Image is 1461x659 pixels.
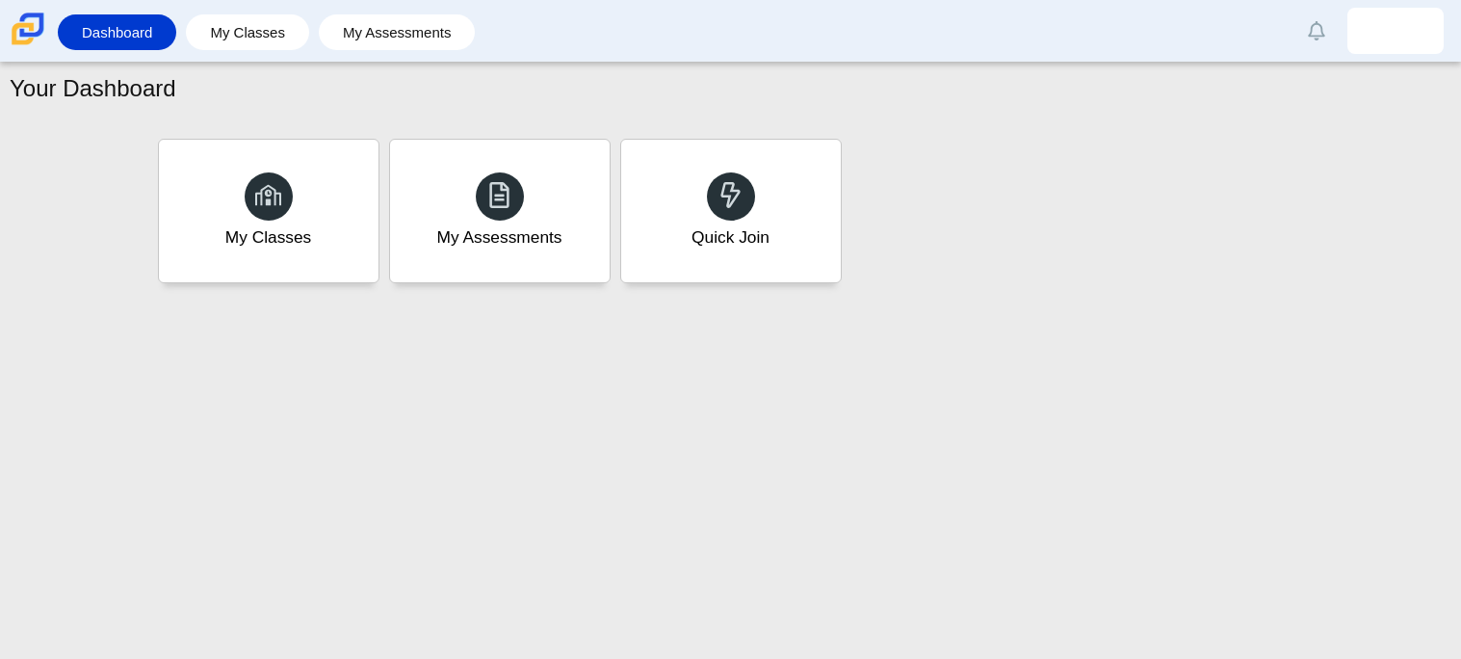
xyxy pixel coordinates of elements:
img: Carmen School of Science & Technology [8,9,48,49]
a: My Assessments [389,139,611,283]
a: Carmen School of Science & Technology [8,36,48,52]
a: Alerts [1295,10,1338,52]
h1: Your Dashboard [10,72,176,105]
a: My Classes [196,14,300,50]
div: My Classes [225,225,312,250]
a: My Assessments [328,14,466,50]
a: taliyah.basey.uh5V0t [1347,8,1444,54]
div: Quick Join [691,225,770,250]
a: Dashboard [67,14,167,50]
a: Quick Join [620,139,842,283]
div: My Assessments [437,225,562,250]
a: My Classes [158,139,379,283]
img: taliyah.basey.uh5V0t [1380,15,1411,46]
